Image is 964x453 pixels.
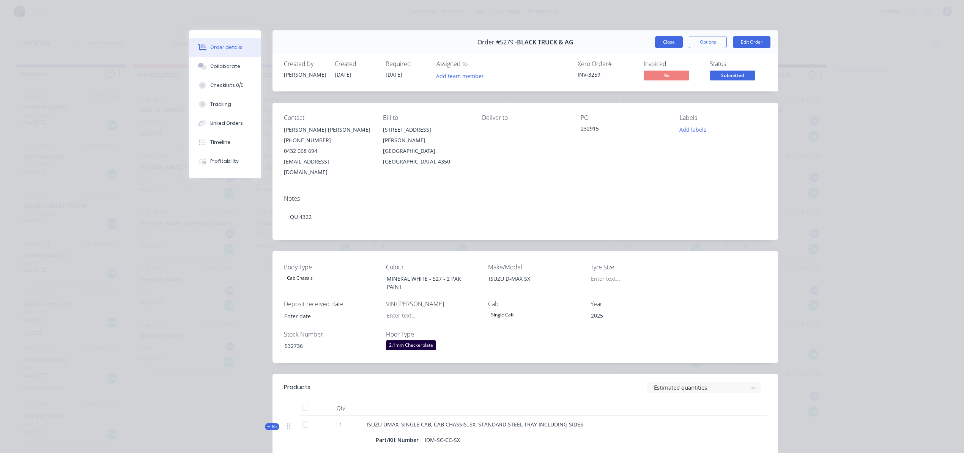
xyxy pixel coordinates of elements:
div: Qty [318,401,364,416]
div: Linked Orders [210,120,243,127]
div: Profitability [210,158,239,165]
div: Timeline [210,139,230,146]
div: Xero Order # [578,60,635,68]
div: 0432 068 694 [284,146,371,156]
div: [STREET_ADDRESS][PERSON_NAME][GEOGRAPHIC_DATA], [GEOGRAPHIC_DATA], 4350 [383,124,470,167]
div: Created by [284,60,326,68]
label: Body Type [284,263,379,272]
div: QU 4322 [284,205,767,228]
button: Submitted [710,71,755,82]
div: Status [710,60,767,68]
div: [GEOGRAPHIC_DATA], [GEOGRAPHIC_DATA], 4350 [383,146,470,167]
span: [DATE] [335,71,351,78]
div: Labels [680,114,767,121]
div: Tracking [210,101,231,108]
input: Enter date [279,310,373,322]
div: 232915 [581,124,668,135]
div: Part/Kit Number [376,434,422,445]
button: Kit [265,423,279,430]
div: [PERSON_NAME] [284,71,326,79]
div: Order details [210,44,243,51]
label: Colour [386,263,481,272]
label: Make/Model [488,263,583,272]
label: VIN/[PERSON_NAME] [386,299,481,308]
div: Invoiced [644,60,701,68]
span: [DATE] [386,71,402,78]
button: Order details [189,38,261,57]
div: 2.1mm Checkerplate [386,340,436,350]
div: INV-3259 [578,71,635,79]
div: Created [335,60,376,68]
span: 1 [339,420,342,428]
button: Add team member [432,71,488,81]
button: Timeline [189,133,261,152]
button: Close [655,36,683,48]
span: Kit [267,424,277,429]
div: PO [581,114,668,121]
button: Edit Order [733,36,770,48]
div: MINERAL WHITE - 527 - 2 PAK PAINT [381,273,476,292]
div: [EMAIL_ADDRESS][DOMAIN_NAME] [284,156,371,178]
div: [PHONE_NUMBER] [284,135,371,146]
span: ISUZU DMAX, SINGLE CAB, CAB CHASSIS, SX, STANDARD STEEL TRAY INCLUDING SIDES [367,421,583,428]
button: Linked Orders [189,114,261,133]
div: Cab Chassis [284,273,316,283]
label: Stock Number [284,330,379,339]
label: Deposit received date [284,299,379,308]
button: Add labels [676,124,710,135]
div: Collaborate [210,63,240,70]
button: Profitability [189,152,261,171]
button: Collaborate [189,57,261,76]
div: Deliver to [482,114,569,121]
div: Assigned to [436,60,512,68]
div: ISUZU D-MAX SX [483,273,578,284]
div: Required [386,60,427,68]
div: Contact [284,114,371,121]
label: Cab [488,299,583,308]
label: Year [591,299,685,308]
div: 532736 [279,340,373,351]
div: IDM-SC-CC-SX [422,434,463,445]
button: Checklists 0/0 [189,76,261,95]
span: Submitted [710,71,755,80]
div: Bill to [383,114,470,121]
div: [PERSON_NAME] [PERSON_NAME] [284,124,371,135]
div: Checklists 0/0 [210,82,244,89]
div: Products [284,383,310,392]
div: Single Cab [488,310,517,320]
div: 2025 [585,310,680,321]
button: Tracking [189,95,261,114]
span: Order #5279 - [477,39,517,46]
div: [PERSON_NAME] [PERSON_NAME][PHONE_NUMBER]0432 068 694[EMAIL_ADDRESS][DOMAIN_NAME] [284,124,371,178]
label: Tyre Size [591,263,685,272]
button: Add team member [436,71,488,81]
label: Floor Type [386,330,481,339]
button: Options [689,36,727,48]
div: [STREET_ADDRESS][PERSON_NAME] [383,124,470,146]
div: Notes [284,195,767,202]
span: BLACK TRUCK & AG [517,39,573,46]
span: No [644,71,689,80]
